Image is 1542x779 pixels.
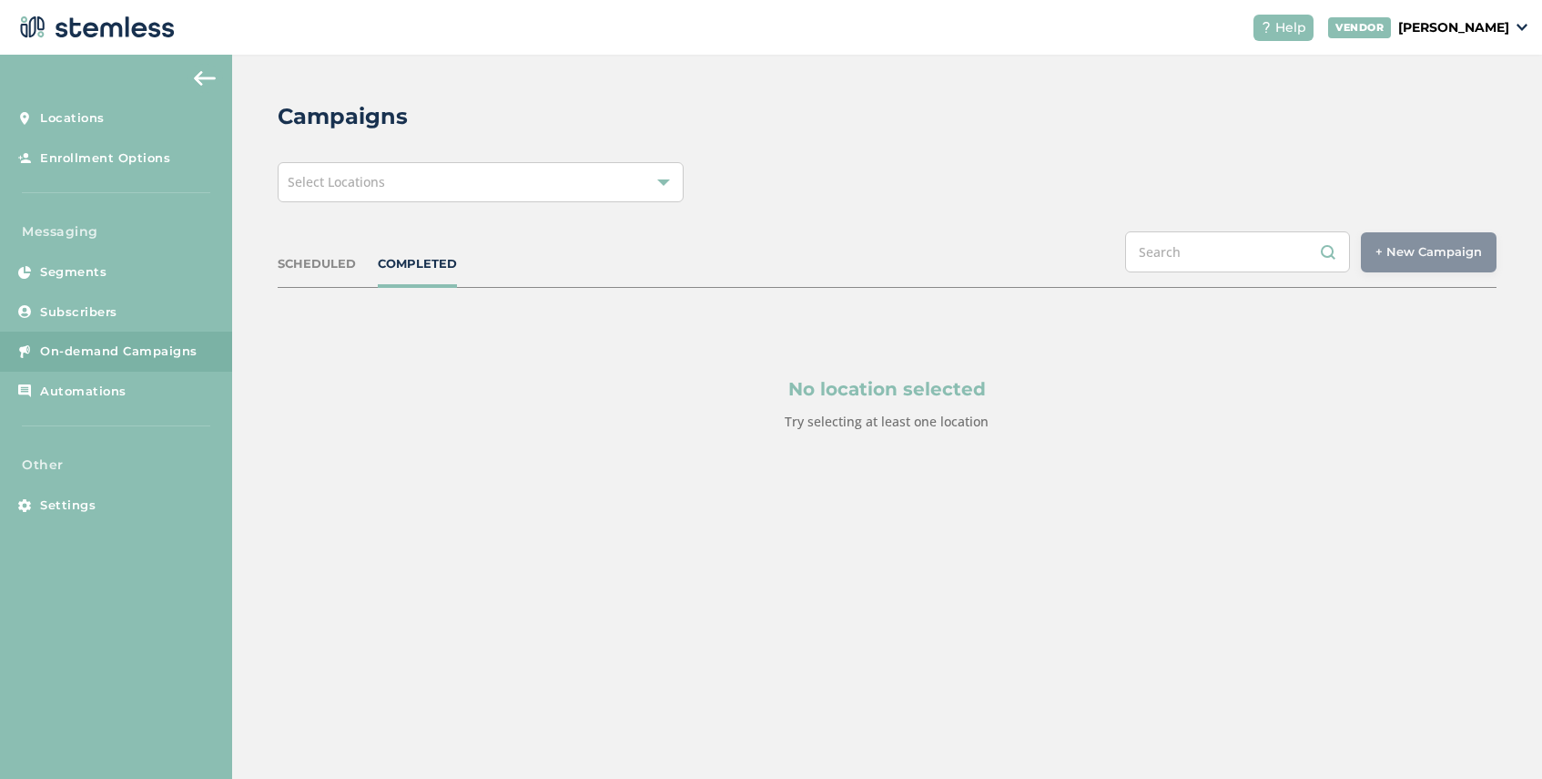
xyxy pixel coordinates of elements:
[40,149,170,168] span: Enrollment Options
[785,413,989,430] label: Try selecting at least one location
[288,173,385,190] span: Select Locations
[1328,17,1391,38] div: VENDOR
[1451,692,1542,779] iframe: Chat Widget
[1275,18,1306,37] span: Help
[194,71,216,86] img: icon-arrow-back-accent-c549486e.svg
[40,497,96,515] span: Settings
[1398,18,1509,37] p: [PERSON_NAME]
[378,255,457,273] div: COMPLETED
[40,263,107,282] span: Segments
[40,343,198,361] span: On-demand Campaigns
[278,100,408,133] h2: Campaigns
[40,109,105,128] span: Locations
[40,383,127,401] span: Automations
[1125,231,1350,272] input: Search
[1261,22,1272,33] img: icon-help-white-03924b79.svg
[365,375,1409,403] p: No location selected
[40,303,117,322] span: Subscribers
[1517,24,1527,31] img: icon_down-arrow-small-66adaf34.svg
[15,9,175,46] img: logo-dark-0685b13c.svg
[278,255,356,273] div: SCHEDULED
